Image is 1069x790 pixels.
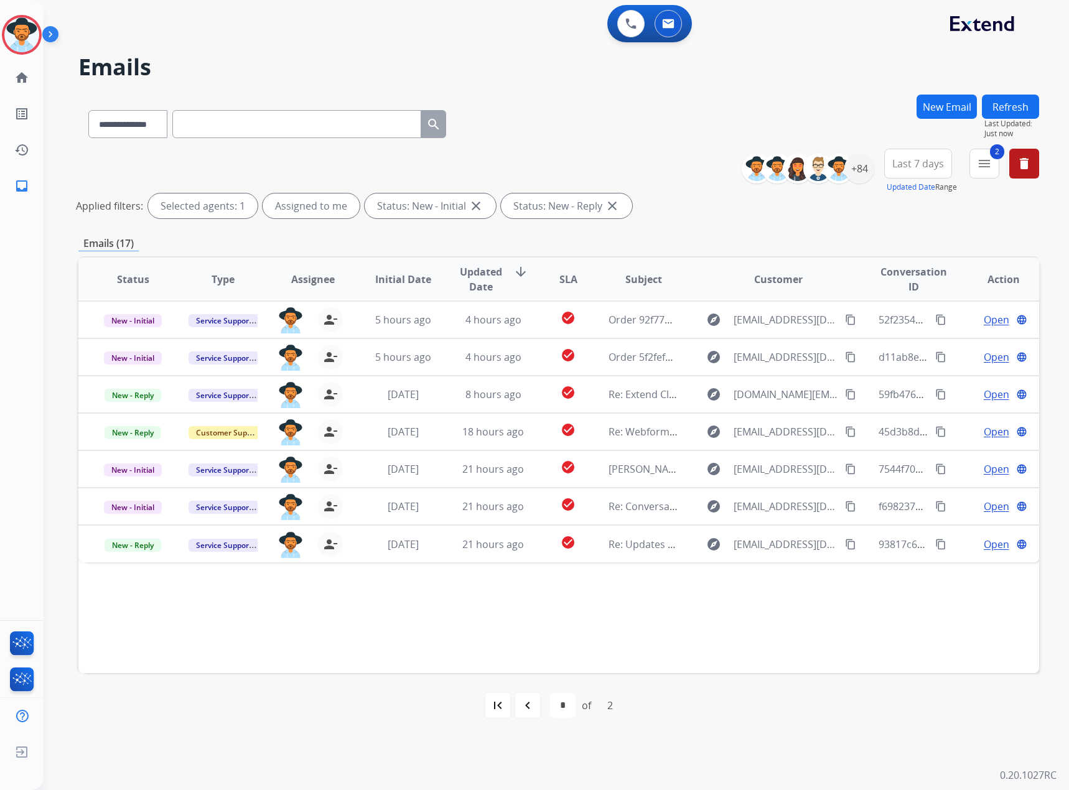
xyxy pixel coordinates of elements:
mat-icon: content_copy [935,351,946,363]
img: agent-avatar [278,419,303,445]
span: Re: Extend Claim - [PERSON_NAME] - Claim ID: 2b90cea1-359f-4ec0-a683-dc59ab3545327 Speed 7 [609,388,1058,401]
span: 5 hours ago [375,313,431,327]
mat-icon: check_circle [561,497,576,512]
mat-icon: content_copy [935,389,946,400]
span: New - Initial [104,463,162,476]
span: Initial Date [375,272,431,287]
h2: Emails [78,55,1039,80]
span: Open [984,387,1009,402]
mat-icon: history [14,142,29,157]
span: [EMAIL_ADDRESS][DOMAIN_NAME] [734,350,839,365]
mat-icon: check_circle [561,310,576,325]
span: Open [984,350,1009,365]
mat-icon: content_copy [935,463,946,475]
span: [DATE] [388,425,419,439]
span: Range [887,182,957,192]
span: Last 7 days [892,161,944,166]
span: Customer Support [189,426,269,439]
img: agent-avatar [278,307,303,333]
mat-icon: content_copy [845,501,856,512]
mat-icon: explore [706,350,721,365]
span: [DATE] [388,500,419,513]
mat-icon: person_remove [323,499,338,514]
span: [DATE] [388,537,419,551]
mat-icon: navigate_before [520,698,535,713]
span: Order 92f77238-b7a7-48ce-86eb-dd0d4e6fd618 [609,313,829,327]
span: 21 hours ago [462,537,524,551]
span: Conversation ID [879,264,948,294]
span: Service Support [189,463,259,476]
span: Assignee [291,272,335,287]
span: Re: Updates for 084d1a99-0b6f-41b7-9f93-deed76253896_Alexandra [PERSON_NAME] [609,537,1005,551]
img: agent-avatar [278,532,303,558]
p: 0.20.1027RC [1000,768,1057,783]
span: 8 hours ago [465,388,521,401]
span: 21 hours ago [462,500,524,513]
mat-icon: content_copy [845,426,856,437]
span: [DATE] [388,462,419,476]
span: [EMAIL_ADDRESS][DOMAIN_NAME] [734,424,839,439]
img: agent-avatar [278,494,303,520]
p: Applied filters: [76,198,143,213]
mat-icon: language [1016,463,1027,475]
mat-icon: person_remove [323,350,338,365]
mat-icon: explore [706,462,721,476]
th: Action [949,258,1039,301]
div: Status: New - Initial [365,193,496,218]
mat-icon: check_circle [561,348,576,363]
img: agent-avatar [278,345,303,371]
div: of [582,698,591,713]
div: Selected agents: 1 [148,193,258,218]
mat-icon: person_remove [323,462,338,476]
span: Status [117,272,149,287]
span: Service Support [189,351,259,365]
img: agent-avatar [278,457,303,483]
mat-icon: language [1016,314,1027,325]
mat-icon: first_page [490,698,505,713]
mat-icon: explore [706,499,721,514]
mat-icon: language [1016,426,1027,437]
span: Open [984,499,1009,514]
mat-icon: language [1016,539,1027,550]
mat-icon: content_copy [935,539,946,550]
span: Service Support [189,389,259,402]
button: 2 [969,149,999,179]
span: New - Initial [104,501,162,514]
span: Updated Date [459,264,503,294]
span: Last Updated: [984,119,1039,129]
button: Updated Date [887,182,935,192]
span: Open [984,462,1009,476]
span: Customer [754,272,803,287]
mat-icon: content_copy [845,351,856,363]
span: [DATE] [388,388,419,401]
mat-icon: check_circle [561,385,576,400]
mat-icon: person_remove [323,387,338,402]
span: 7544f70d-82e9-494e-8cc4-df1659921de2 [879,462,1066,476]
span: [DOMAIN_NAME][EMAIL_ADDRESS][DOMAIN_NAME] [734,387,839,402]
span: Re: Webform from [EMAIL_ADDRESS][DOMAIN_NAME] on [DATE] [609,425,907,439]
span: Service Support [189,314,259,327]
div: Assigned to me [263,193,360,218]
span: [EMAIL_ADDRESS][DOMAIN_NAME] [734,537,839,552]
div: Status: New - Reply [501,193,632,218]
span: [EMAIL_ADDRESS][DOMAIN_NAME] [734,462,839,476]
mat-icon: close [605,198,620,213]
span: [EMAIL_ADDRESS][DOMAIN_NAME] [734,499,839,514]
mat-icon: explore [706,387,721,402]
span: Open [984,424,1009,439]
button: Refresh [982,95,1039,119]
span: Re: Conversation with [PERSON_NAME] [609,500,790,513]
span: New - Reply [105,426,161,439]
mat-icon: language [1016,389,1027,400]
span: Open [984,537,1009,552]
mat-icon: check_circle [561,535,576,550]
mat-icon: list_alt [14,106,29,121]
mat-icon: search [426,117,441,132]
span: New - Reply [105,539,161,552]
span: Just now [984,129,1039,139]
mat-icon: check_circle [561,422,576,437]
mat-icon: explore [706,312,721,327]
button: New Email [917,95,977,119]
mat-icon: check_circle [561,460,576,475]
mat-icon: content_copy [845,539,856,550]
